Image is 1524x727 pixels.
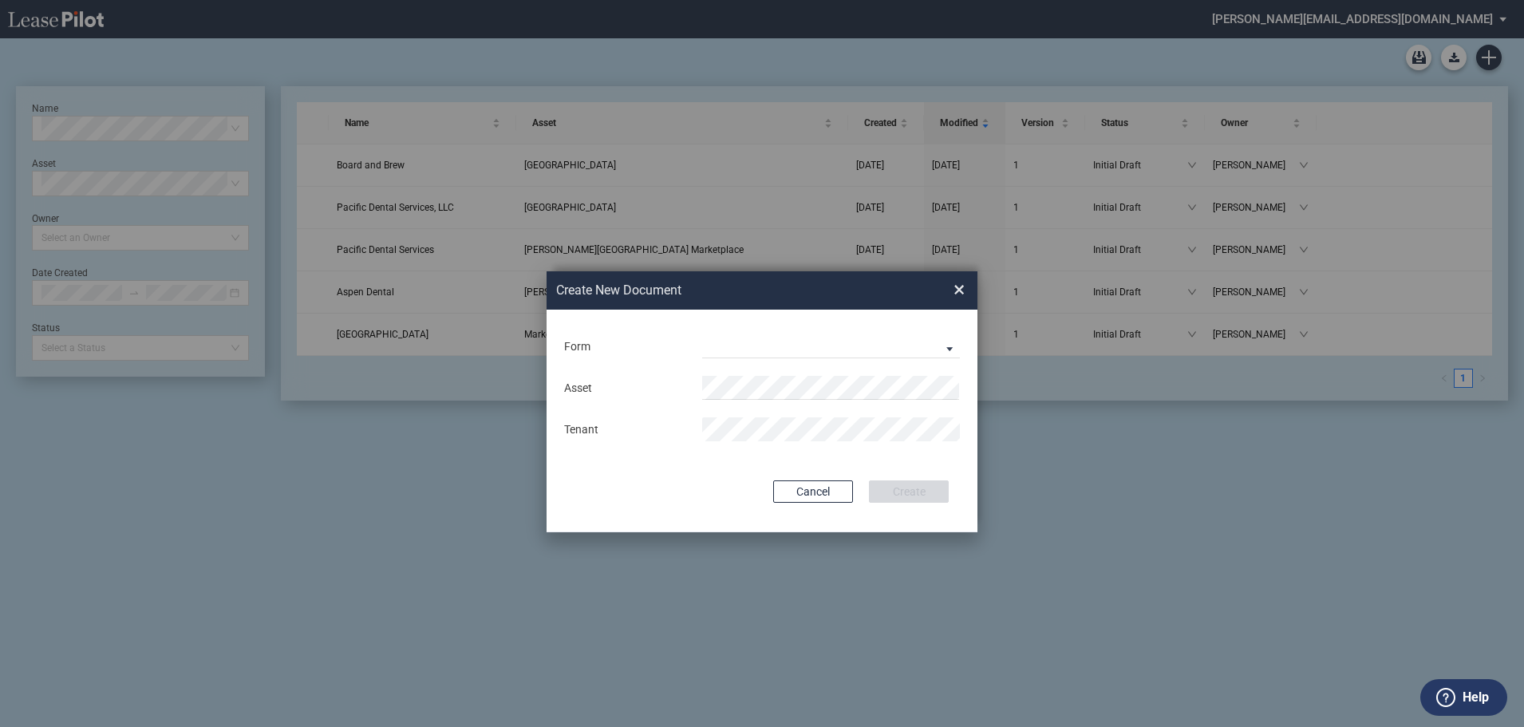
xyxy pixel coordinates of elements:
div: Asset [555,381,693,397]
span: × [953,277,965,302]
md-select: Lease Form [702,334,960,358]
button: Cancel [773,480,853,503]
button: Create [869,480,949,503]
h2: Create New Document [556,282,896,299]
label: Help [1463,687,1489,708]
div: Tenant [555,422,693,438]
md-dialog: Create New ... [547,271,977,533]
div: Form [555,339,693,355]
